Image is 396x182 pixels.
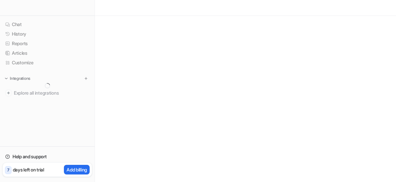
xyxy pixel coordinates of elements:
button: Add billing [64,165,90,174]
a: Explore all integrations [3,88,92,98]
a: Help and support [3,152,92,161]
p: days left on trial [13,166,44,173]
img: expand menu [4,76,9,81]
p: Add billing [67,166,87,173]
a: History [3,29,92,39]
span: Explore all integrations [14,88,89,98]
a: Reports [3,39,92,48]
img: explore all integrations [5,90,12,96]
p: Integrations [10,76,30,81]
button: Integrations [3,75,32,82]
p: 7 [7,167,9,173]
a: Articles [3,48,92,58]
a: Customize [3,58,92,67]
img: menu_add.svg [84,76,88,81]
a: Chat [3,20,92,29]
